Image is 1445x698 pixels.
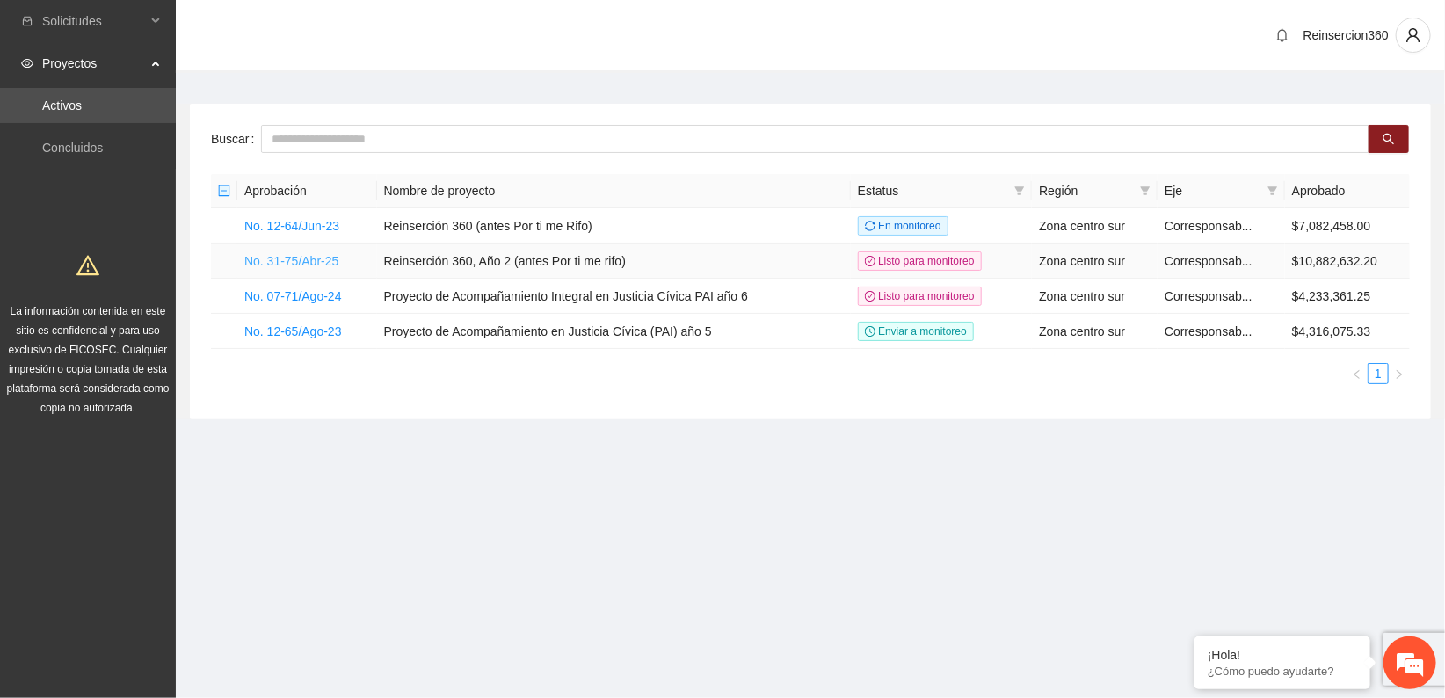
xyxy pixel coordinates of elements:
[1352,369,1362,380] span: left
[42,141,103,155] a: Concluidos
[1369,364,1388,383] a: 1
[76,254,99,277] span: warning
[1165,219,1253,233] span: Corresponsab...
[1369,125,1409,153] button: search
[858,216,948,236] span: En monitoreo
[1032,208,1158,244] td: Zona centro sur
[211,125,261,153] label: Buscar
[1165,254,1253,268] span: Corresponsab...
[7,305,170,414] span: La información contenida en este sitio es confidencial y para uso exclusivo de FICOSEC. Cualquier...
[1285,174,1410,208] th: Aprobado
[42,4,146,39] span: Solicitudes
[244,324,342,338] a: No. 12-65/Ago-23
[1397,27,1430,43] span: user
[42,98,82,113] a: Activos
[377,314,851,349] td: Proyecto de Acompañamiento en Justicia Cívica (PAI) año 5
[288,9,330,51] div: Minimizar ventana de chat en vivo
[218,185,230,197] span: minus-square
[42,46,146,81] span: Proyectos
[1208,648,1357,662] div: ¡Hola!
[377,279,851,314] td: Proyecto de Acompañamiento Integral en Justicia Cívica PAI año 6
[1389,363,1410,384] li: Next Page
[1136,178,1154,204] span: filter
[1014,185,1025,196] span: filter
[858,251,982,271] span: Listo para monitoreo
[1264,178,1282,204] span: filter
[1165,289,1253,303] span: Corresponsab...
[1383,133,1395,147] span: search
[1347,363,1368,384] li: Previous Page
[21,15,33,27] span: inbox
[244,289,342,303] a: No. 07-71/Ago-24
[1165,324,1253,338] span: Corresponsab...
[858,287,982,306] span: Listo para monitoreo
[1347,363,1368,384] button: left
[1269,28,1296,42] span: bell
[1396,18,1431,53] button: user
[244,254,338,268] a: No. 31-75/Abr-25
[1389,363,1410,384] button: right
[1032,279,1158,314] td: Zona centro sur
[1368,363,1389,384] li: 1
[21,57,33,69] span: eye
[1165,181,1260,200] span: Eje
[1032,244,1158,279] td: Zona centro sur
[1285,244,1410,279] td: $10,882,632.20
[91,90,295,113] div: Chatee con nosotros ahora
[1267,185,1278,196] span: filter
[377,244,851,279] td: Reinserción 360, Año 2 (antes Por ti me rifo)
[858,181,1007,200] span: Estatus
[1039,181,1133,200] span: Región
[237,174,377,208] th: Aprobación
[1268,21,1296,49] button: bell
[858,322,974,341] span: Enviar a monitoreo
[244,219,339,233] a: No. 12-64/Jun-23
[1394,369,1405,380] span: right
[1208,665,1357,678] p: ¿Cómo puedo ayudarte?
[1285,279,1410,314] td: $4,233,361.25
[1140,185,1151,196] span: filter
[377,208,851,244] td: Reinserción 360 (antes Por ti me Rifo)
[865,326,875,337] span: clock-circle
[865,221,875,231] span: sync
[102,235,243,412] span: Estamos en línea.
[865,256,875,266] span: check-circle
[1285,314,1410,349] td: $4,316,075.33
[9,480,335,542] textarea: Escriba su mensaje y pulse “Intro”
[1285,208,1410,244] td: $7,082,458.00
[1011,178,1028,204] span: filter
[1032,314,1158,349] td: Zona centro sur
[865,291,875,302] span: check-circle
[1303,28,1389,42] span: Reinsercion360
[377,174,851,208] th: Nombre de proyecto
